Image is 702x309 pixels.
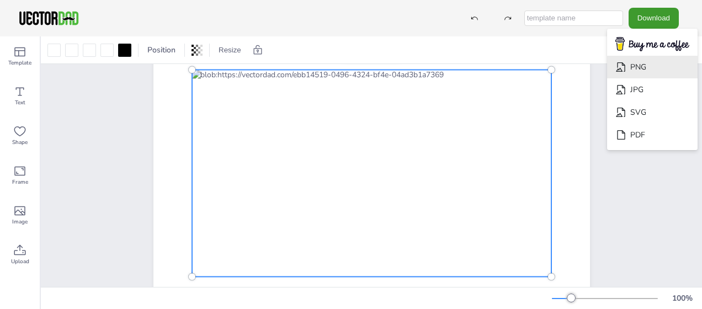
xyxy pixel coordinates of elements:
[214,41,246,59] button: Resize
[607,124,698,146] li: PDF
[12,138,28,147] span: Shape
[18,10,80,26] img: VectorDad-1.png
[607,101,698,124] li: SVG
[15,98,25,107] span: Text
[11,257,29,266] span: Upload
[607,56,698,78] li: PNG
[607,78,698,101] li: JPG
[608,34,696,55] img: buymecoffee.png
[607,29,698,151] ul: Download
[669,293,695,303] div: 100 %
[629,8,679,28] button: Download
[12,178,28,187] span: Frame
[12,217,28,226] span: Image
[8,58,31,67] span: Template
[524,10,623,26] input: template name
[145,45,178,55] span: Position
